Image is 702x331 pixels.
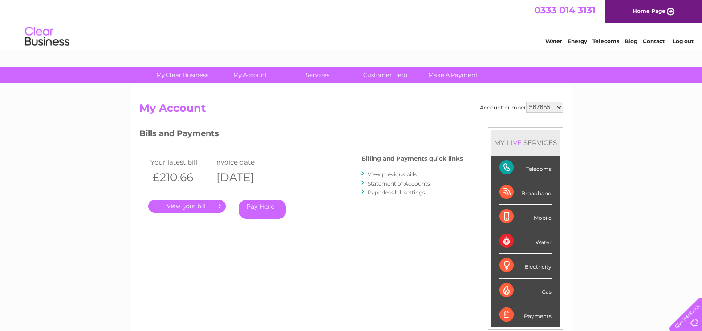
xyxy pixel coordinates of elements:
a: Telecoms [592,38,619,44]
a: Customer Help [349,67,422,83]
div: LIVE [505,138,523,147]
a: 0333 014 3131 [534,4,596,16]
td: Your latest bill [148,156,212,168]
a: Water [545,38,562,44]
th: [DATE] [212,168,276,186]
h4: Billing and Payments quick links [361,155,463,162]
h2: My Account [139,102,563,119]
div: Broadband [499,180,552,205]
div: Account number [480,102,563,113]
div: Telecoms [499,156,552,180]
a: Pay Here [239,200,286,219]
a: Log out [673,38,694,44]
div: Payments [499,303,552,327]
th: £210.66 [148,168,212,186]
a: Energy [568,38,587,44]
td: Invoice date [212,156,276,168]
div: Gas [499,279,552,303]
div: Water [499,229,552,254]
div: Mobile [499,205,552,229]
a: Statement of Accounts [368,180,430,187]
h3: Bills and Payments [139,127,463,143]
a: My Clear Business [146,67,219,83]
a: My Account [213,67,287,83]
img: logo.png [24,23,70,50]
div: Electricity [499,254,552,278]
a: Blog [625,38,637,44]
a: Services [281,67,354,83]
a: . [148,200,226,213]
a: View previous bills [368,171,417,178]
div: Clear Business is a trading name of Verastar Limited (registered in [GEOGRAPHIC_DATA] No. 3667643... [141,5,562,43]
div: MY SERVICES [491,130,560,155]
a: Paperless bill settings [368,189,425,196]
a: Make A Payment [416,67,490,83]
a: Contact [643,38,665,44]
